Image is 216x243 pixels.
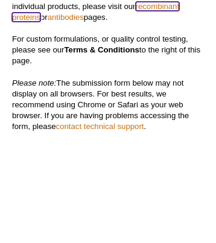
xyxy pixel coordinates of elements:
p: The submission form below may not display on all browsers. For best results, we recommend using C... [12,78,204,132]
strong: Terms & Conditions [65,45,139,54]
a: recombinant proteins [12,2,179,22]
em: Please note: [12,78,56,87]
a: antibodies [48,13,84,22]
a: contact technical support [56,122,144,131]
